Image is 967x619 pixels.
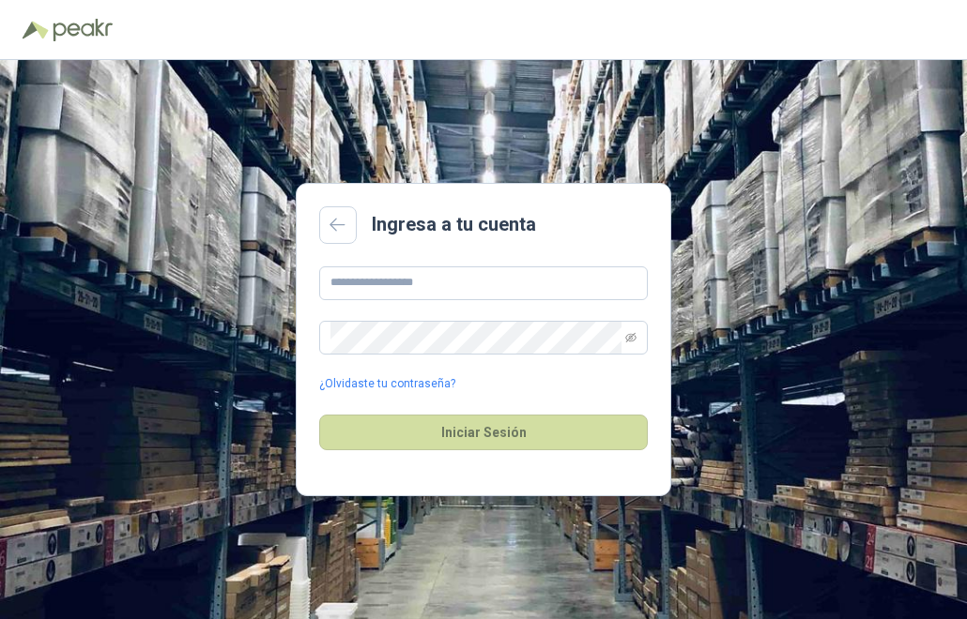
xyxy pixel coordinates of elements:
[319,415,648,450] button: Iniciar Sesión
[372,210,536,239] h2: Ingresa a tu cuenta
[23,21,49,39] img: Logo
[625,332,637,343] span: eye-invisible
[53,19,113,41] img: Peakr
[319,375,455,393] a: ¿Olvidaste tu contraseña?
